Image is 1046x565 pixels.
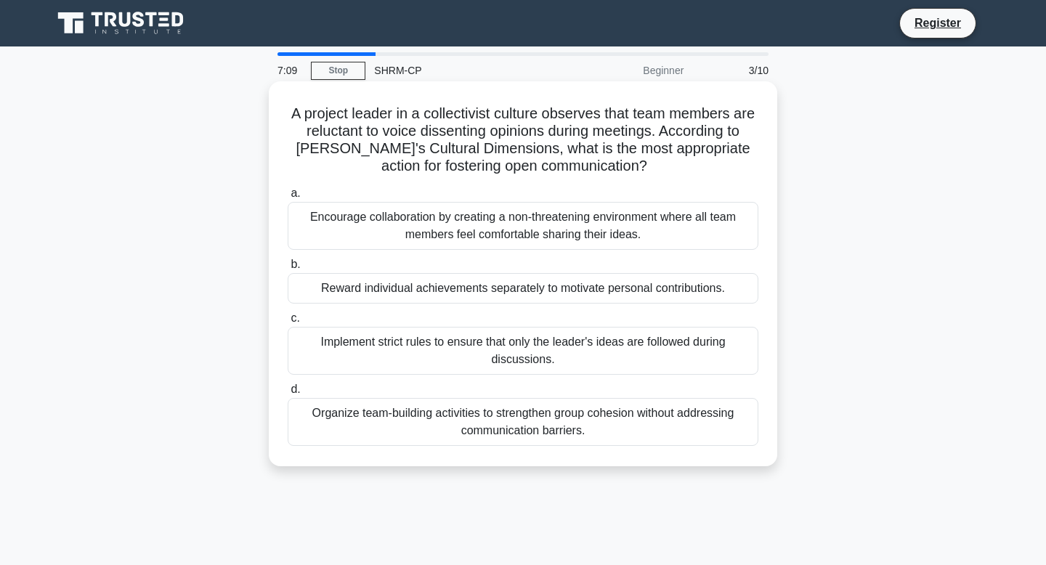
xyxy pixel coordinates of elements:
div: SHRM-CP [365,56,565,85]
span: a. [291,187,300,199]
div: 7:09 [269,56,311,85]
span: c. [291,312,299,324]
span: d. [291,383,300,395]
a: Stop [311,62,365,80]
div: Beginner [565,56,692,85]
div: Reward individual achievements separately to motivate personal contributions. [288,273,758,304]
div: Organize team-building activities to strengthen group cohesion without addressing communication b... [288,398,758,446]
h5: A project leader in a collectivist culture observes that team members are reluctant to voice diss... [286,105,760,176]
span: b. [291,258,300,270]
a: Register [906,14,970,32]
div: Encourage collaboration by creating a non-threatening environment where all team members feel com... [288,202,758,250]
div: Implement strict rules to ensure that only the leader's ideas are followed during discussions. [288,327,758,375]
div: 3/10 [692,56,777,85]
